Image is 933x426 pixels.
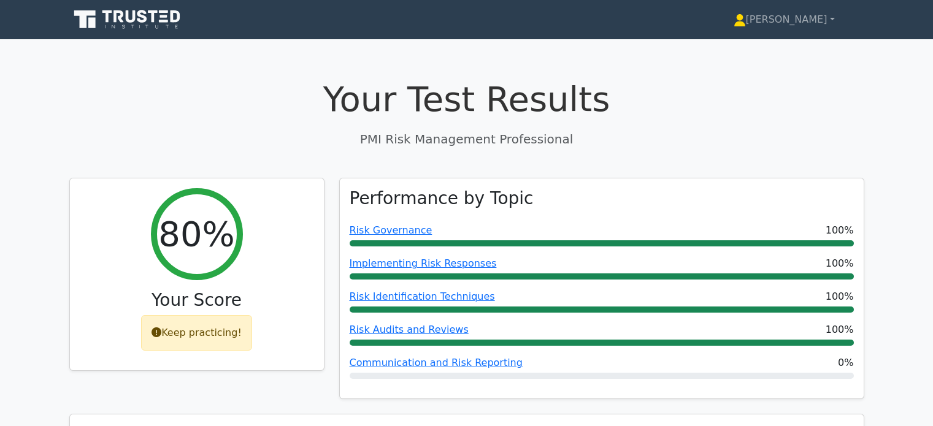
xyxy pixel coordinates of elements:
span: 100% [826,289,854,304]
a: Communication and Risk Reporting [350,357,523,368]
h3: Your Score [80,290,314,311]
div: Keep practicing! [141,315,252,351]
a: Risk Audits and Reviews [350,324,469,335]
span: 0% [838,356,853,370]
a: Risk Identification Techniques [350,291,495,302]
span: 100% [826,256,854,271]
p: PMI Risk Management Professional [69,130,864,148]
span: 100% [826,322,854,337]
h1: Your Test Results [69,78,864,120]
a: [PERSON_NAME] [704,7,864,32]
a: Risk Governance [350,224,432,236]
a: Implementing Risk Responses [350,257,497,269]
h2: 80% [158,213,234,254]
h3: Performance by Topic [350,188,534,209]
span: 100% [826,223,854,238]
